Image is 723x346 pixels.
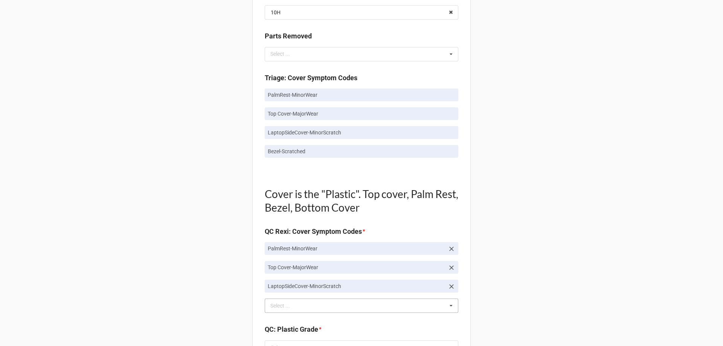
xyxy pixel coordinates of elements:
div: 10H [271,10,281,15]
p: Bezel-Scratched [268,148,455,155]
p: PalmRest-MinorWear [268,245,445,252]
label: Triage: Cover Symptom Codes [265,73,357,83]
div: Select ... [268,50,301,58]
div: Select ... [268,302,301,310]
p: LaptopSideCover-MinorScratch [268,129,455,136]
label: Parts Removed [265,31,312,41]
p: Top Cover-MajorWear [268,110,455,117]
h1: Cover is the "Plastic". Top cover, Palm Rest, Bezel, Bottom Cover [265,187,458,214]
label: QC Rexi: Cover Symptom Codes [265,226,362,237]
p: Top Cover-MajorWear [268,264,445,271]
label: QC: Plastic Grade [265,324,318,335]
p: LaptopSideCover-MinorScratch [268,282,445,290]
p: PalmRest-MinorWear [268,91,455,99]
